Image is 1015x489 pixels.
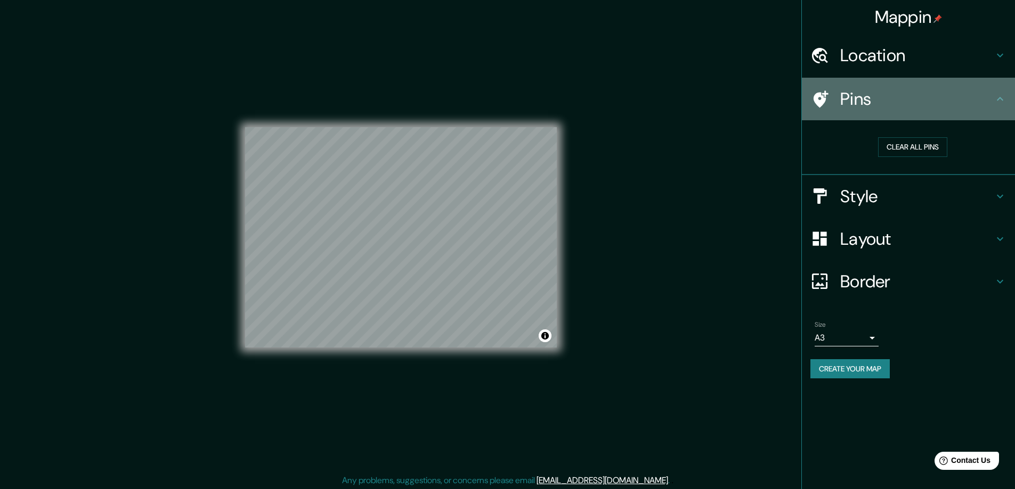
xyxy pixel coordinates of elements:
div: Location [802,34,1015,77]
h4: Pins [840,88,994,110]
div: . [671,474,673,487]
button: Toggle attribution [539,329,551,342]
h4: Mappin [875,6,943,28]
p: Any problems, suggestions, or concerns please email . [342,474,670,487]
a: [EMAIL_ADDRESS][DOMAIN_NAME] [537,475,668,486]
div: Border [802,260,1015,303]
h4: Style [840,186,994,207]
div: Style [802,175,1015,218]
h4: Border [840,271,994,292]
button: Create your map [810,359,890,379]
div: A3 [815,329,879,346]
iframe: Help widget launcher [920,447,1003,477]
div: Layout [802,218,1015,260]
img: pin-icon.png [933,14,942,23]
button: Clear all pins [878,137,947,157]
label: Size [815,320,826,329]
h4: Location [840,45,994,66]
canvas: Map [245,127,557,347]
div: . [670,474,671,487]
h4: Layout [840,228,994,250]
div: Pins [802,78,1015,120]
